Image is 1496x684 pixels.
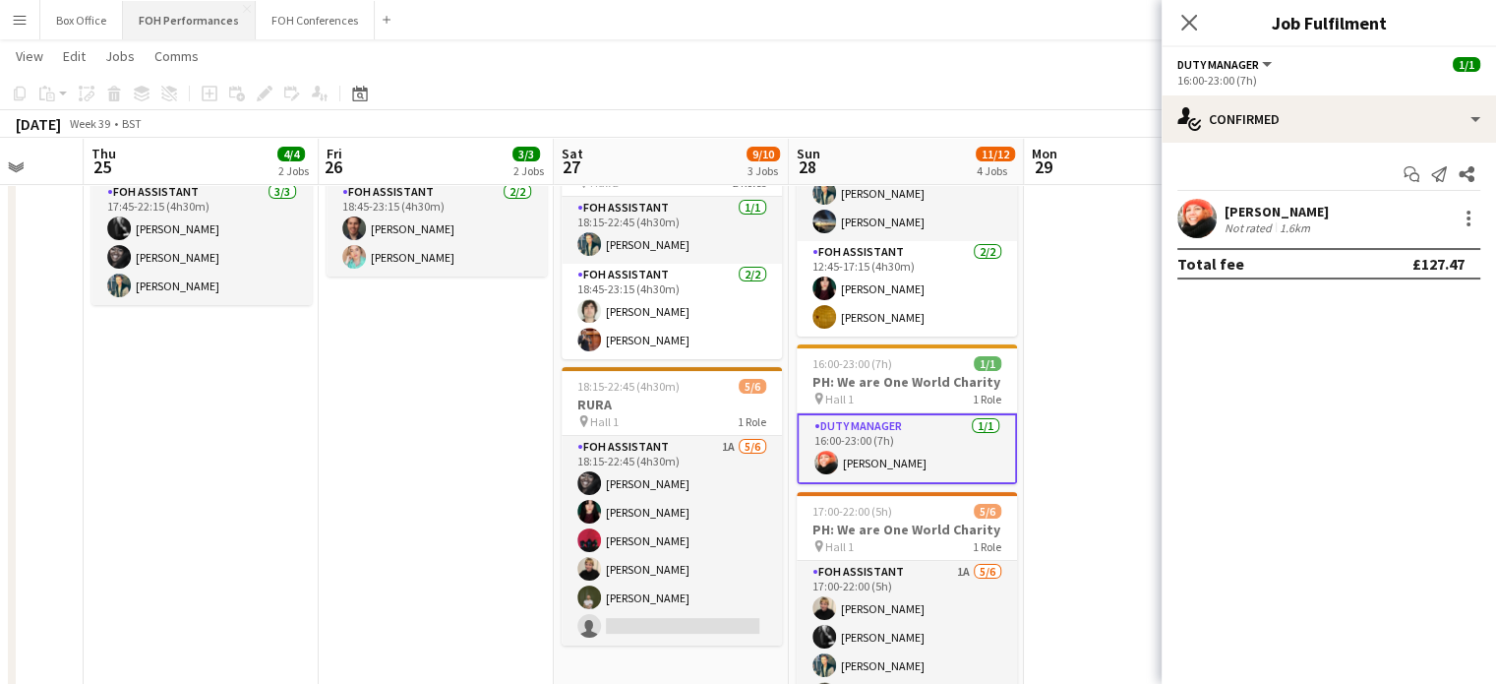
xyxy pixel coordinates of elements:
app-job-card: 18:45-23:15 (4h30m)2/2[PERSON_NAME] + Brother Tree Sound Performance Hall 21 RoleFOH Assistant2/2... [327,94,547,277]
span: 28 [794,155,820,178]
span: 16:00-23:00 (7h) [812,356,892,371]
h3: RURA [562,396,782,413]
app-job-card: 18:15-23:15 (5h)3/3PH: Polish Jazz Festival presents [PERSON_NAME] Quintet Hall 22 RolesFOH Assis... [562,110,782,359]
app-job-card: 16:00-23:00 (7h)1/1PH: We are One World Charity Hall 11 RoleDuty Manager1/116:00-23:00 (7h)[PERSO... [797,344,1017,484]
div: Confirmed [1162,95,1496,143]
span: Thu [91,145,116,162]
span: 1 Role [738,414,766,429]
span: Comms [154,47,199,65]
span: 1 Role [973,392,1001,406]
button: FOH Performances [123,1,256,39]
button: Duty Manager [1177,57,1275,72]
span: 11/12 [976,147,1015,161]
div: 16:00-23:00 (7h) [1177,73,1480,88]
span: 17:00-22:00 (5h) [812,504,892,519]
span: Sat [562,145,583,162]
a: Edit [55,43,93,69]
app-card-role: FOH Assistant2/212:45-17:15 (4h30m)[PERSON_NAME][PERSON_NAME] [797,241,1017,337]
span: 1/1 [1453,57,1480,72]
span: 3/3 [512,147,540,161]
div: [DATE] [16,114,61,134]
span: Sun [797,145,820,162]
app-card-role: FOH Assistant2/212:45-17:00 (4h15m)[PERSON_NAME][PERSON_NAME] [797,146,1017,241]
div: Not rated [1225,220,1276,235]
span: 9/10 [747,147,780,161]
h3: Job Fulfilment [1162,10,1496,35]
span: 27 [559,155,583,178]
span: Hall 1 [825,539,854,554]
app-job-card: 12:45-17:15 (4h30m)4/4PH: The Queen Hall 12 RolesFOH Assistant2/212:45-17:00 (4h15m)[PERSON_NAME]... [797,77,1017,337]
div: [PERSON_NAME] [1225,203,1329,220]
span: Hall 1 [590,414,619,429]
span: Fri [327,145,342,162]
span: 29 [1029,155,1057,178]
span: Hall 1 [825,392,854,406]
a: Comms [147,43,207,69]
span: Mon [1032,145,1057,162]
app-card-role: FOH Assistant1/118:15-22:45 (4h30m)[PERSON_NAME] [562,197,782,264]
span: 5/6 [974,504,1001,519]
span: 4/4 [277,147,305,161]
span: 18:15-22:45 (4h30m) [577,379,680,394]
button: Box Office [40,1,123,39]
h3: PH: We are One World Charity [797,521,1017,538]
app-job-card: 17:45-22:15 (4h30m)3/3[PERSON_NAME] presents Rock ‘n’ Roll Politics Hall 11 RoleFOH Assistant3/31... [91,94,312,305]
app-card-role: Duty Manager1/116:00-23:00 (7h)[PERSON_NAME] [797,413,1017,484]
app-job-card: 18:15-22:45 (4h30m)5/6RURA Hall 11 RoleFOH Assistant1A5/618:15-22:45 (4h30m)[PERSON_NAME][PERSON_... [562,367,782,646]
div: BST [122,116,142,131]
div: Total fee [1177,254,1244,274]
div: 3 Jobs [748,163,779,178]
span: 1/1 [974,356,1001,371]
span: Week 39 [65,116,114,131]
app-card-role: FOH Assistant3/317:45-22:15 (4h30m)[PERSON_NAME][PERSON_NAME][PERSON_NAME] [91,181,312,305]
app-card-role: FOH Assistant1A5/618:15-22:45 (4h30m)[PERSON_NAME][PERSON_NAME][PERSON_NAME][PERSON_NAME][PERSON_... [562,436,782,646]
span: Jobs [105,47,135,65]
div: 1.6km [1276,220,1314,235]
span: 26 [324,155,342,178]
span: Duty Manager [1177,57,1259,72]
a: Jobs [97,43,143,69]
div: 4 Jobs [977,163,1014,178]
div: £127.47 [1412,254,1465,274]
app-card-role: FOH Assistant2/218:45-23:15 (4h30m)[PERSON_NAME][PERSON_NAME] [327,181,547,277]
app-card-role: FOH Assistant2/218:45-23:15 (4h30m)[PERSON_NAME][PERSON_NAME] [562,264,782,359]
span: 25 [89,155,116,178]
h3: PH: We are One World Charity [797,373,1017,391]
span: 5/6 [739,379,766,394]
div: 2 Jobs [513,163,544,178]
div: 2 Jobs [278,163,309,178]
span: Edit [63,47,86,65]
a: View [8,43,51,69]
span: 1 Role [973,539,1001,554]
span: View [16,47,43,65]
button: FOH Conferences [256,1,375,39]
